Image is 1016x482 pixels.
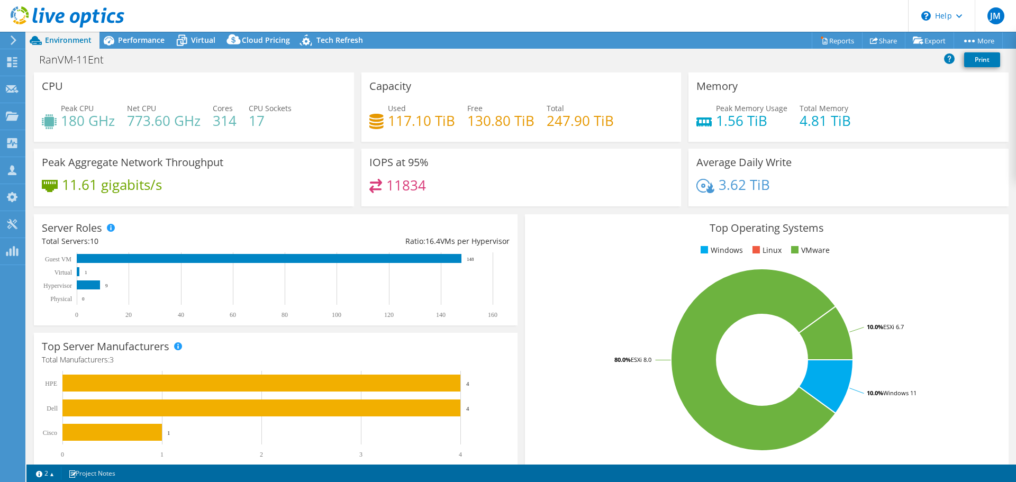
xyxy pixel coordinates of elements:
span: 16.4 [425,236,440,246]
tspan: 80.0% [614,356,631,363]
text: 3 [359,451,362,458]
text: Physical [50,295,72,303]
h3: Memory [696,80,738,92]
text: 0 [75,311,78,319]
span: Peak Memory Usage [716,103,787,113]
text: 140 [436,311,446,319]
span: Peak CPU [61,103,94,113]
span: Virtual [191,35,215,45]
span: Tech Refresh [316,35,363,45]
tspan: 10.0% [867,323,883,331]
h4: 247.90 TiB [547,115,614,126]
h4: 1.56 TiB [716,115,787,126]
text: 20 [125,311,132,319]
tspan: ESXi 6.7 [883,323,904,331]
text: Virtual [55,269,72,276]
text: 0 [82,296,85,302]
h3: Server Roles [42,222,102,234]
a: 2 [29,467,61,480]
tspan: 10.0% [867,389,883,397]
text: Guest VM [45,256,71,263]
text: 1 [85,270,87,275]
a: Print [964,52,1000,67]
h3: IOPS at 95% [369,157,429,168]
text: 2 [260,451,263,458]
span: Cores [213,103,233,113]
li: VMware [788,244,830,256]
h4: 17 [249,115,292,126]
text: Cisco [43,429,57,436]
svg: \n [921,11,931,21]
h1: RanVM-11Ent [34,54,120,66]
a: Reports [812,32,863,49]
span: 3 [110,354,114,365]
text: 120 [384,311,394,319]
span: Environment [45,35,92,45]
text: Hypervisor [43,282,72,289]
a: Project Notes [61,467,123,480]
text: HPE [45,380,57,387]
h3: Top Operating Systems [533,222,1001,234]
span: Used [388,103,406,113]
li: Windows [698,244,743,256]
h4: 130.80 TiB [467,115,534,126]
div: Total Servers: [42,235,276,247]
text: 4 [459,451,462,458]
h3: Peak Aggregate Network Throughput [42,157,223,168]
text: 80 [282,311,288,319]
text: 148 [467,257,474,262]
h4: 11834 [386,179,426,191]
text: 4 [466,405,469,412]
text: 60 [230,311,236,319]
h4: 117.10 TiB [388,115,455,126]
span: CPU Sockets [249,103,292,113]
h3: Top Server Manufacturers [42,341,169,352]
h3: CPU [42,80,63,92]
text: 160 [488,311,497,319]
li: Linux [750,244,782,256]
text: 9 [105,283,108,288]
text: 40 [178,311,184,319]
h4: 180 GHz [61,115,115,126]
tspan: ESXi 8.0 [631,356,651,363]
h4: 773.60 GHz [127,115,201,126]
h4: Total Manufacturers: [42,354,510,366]
span: 10 [90,236,98,246]
span: Total Memory [800,103,848,113]
text: Dell [47,405,58,412]
span: Net CPU [127,103,156,113]
text: 1 [160,451,164,458]
text: 100 [332,311,341,319]
text: 1 [167,430,170,436]
a: More [954,32,1003,49]
h4: 4.81 TiB [800,115,851,126]
h3: Average Daily Write [696,157,792,168]
span: Free [467,103,483,113]
h4: 11.61 gigabits/s [62,179,162,190]
tspan: Windows 11 [883,389,917,397]
a: Export [905,32,954,49]
a: Share [862,32,905,49]
h4: 314 [213,115,237,126]
span: Cloud Pricing [242,35,290,45]
text: 4 [466,380,469,387]
h3: Capacity [369,80,411,92]
span: JM [987,7,1004,24]
text: 0 [61,451,64,458]
span: Performance [118,35,165,45]
div: Ratio: VMs per Hypervisor [276,235,510,247]
h4: 3.62 TiB [719,179,770,190]
span: Total [547,103,564,113]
